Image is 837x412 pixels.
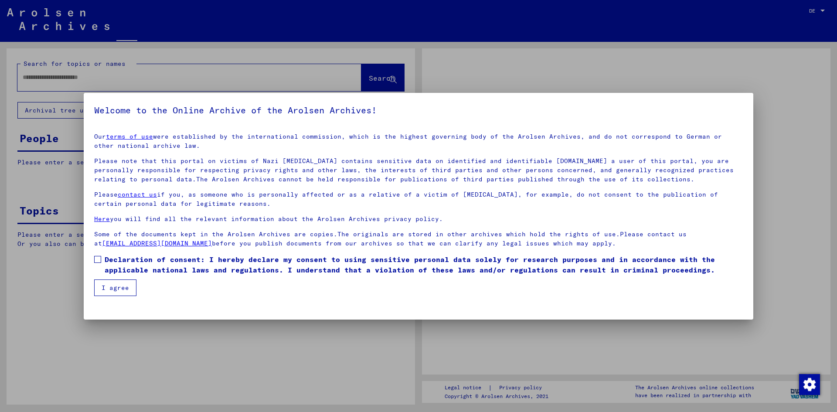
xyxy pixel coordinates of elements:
[94,215,110,223] a: Here
[799,374,820,395] div: Zustimmung ändern
[94,279,136,296] button: I agree
[94,157,743,184] p: Please note that this portal on victims of Nazi [MEDICAL_DATA] contains sensitive data on identif...
[94,230,743,248] p: Some of the documents kept in the Arolsen Archives are copies.The originals are stored in other a...
[799,374,820,395] img: Zustimmung ändern
[118,191,157,198] a: contact us
[102,239,212,247] a: [EMAIL_ADDRESS][DOMAIN_NAME]
[94,190,743,208] p: Please if you, as someone who is personally affected or as a relative of a victim of [MEDICAL_DAT...
[106,133,153,140] a: terms of use
[94,215,743,224] p: you will find all the relevant information about the Arolsen Archives privacy policy.
[94,103,743,117] h5: Welcome to the Online Archive of the Arolsen Archives!
[94,132,743,150] p: Our were established by the international commission, which is the highest governing body of the ...
[105,254,743,275] span: Declaration of consent: I hereby declare my consent to using sensitive personal data solely for r...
